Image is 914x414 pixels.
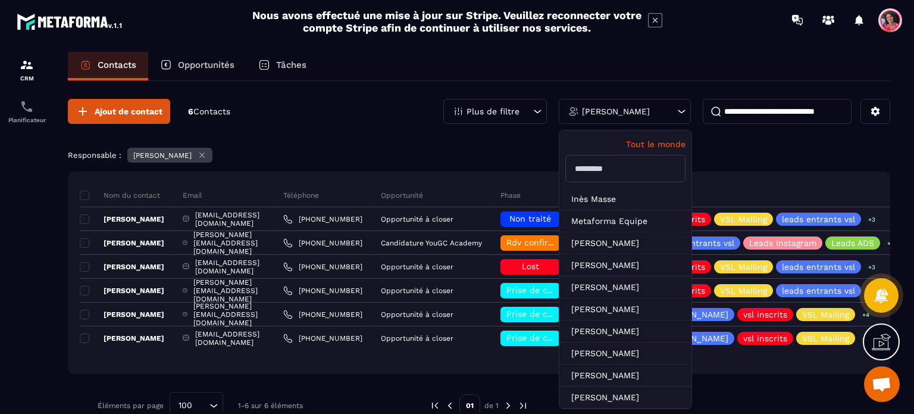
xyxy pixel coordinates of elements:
p: Opportunité à closer [381,310,453,319]
p: Tout le monde [565,139,685,149]
button: Ajout de contact [68,99,170,124]
input: Search for option [196,399,206,412]
p: Plus de filtre [467,107,519,116]
p: Leads ADS [831,239,874,247]
p: [PERSON_NAME] [80,334,164,343]
p: Opportunités [178,60,234,70]
p: [PERSON_NAME] [80,238,164,248]
a: [PHONE_NUMBER] [283,334,362,343]
span: Lost [522,262,539,271]
img: logo [17,11,124,32]
p: +5 [858,332,874,345]
p: leads entrants vsl [782,215,855,223]
a: Contacts [68,52,148,80]
p: leads entrants vsl [661,239,734,247]
li: [PERSON_NAME] [559,276,691,298]
p: Candidature YouGC Academy [381,239,482,247]
a: schedulerschedulerPlanificateur [3,91,51,132]
span: Prise de contact effectuée [506,333,616,343]
img: next [503,400,514,411]
p: de 1 [484,401,499,410]
p: Opportunité [381,191,423,200]
span: Rdv confirmé ✅ [506,238,574,247]
p: Opportunité à closer [381,263,453,271]
li: Metaforma Equipe [559,210,691,232]
a: Ouvrir le chat [864,366,900,402]
p: Contacts [98,60,136,70]
p: [PERSON_NAME] [582,107,650,116]
a: [PHONE_NUMBER] [283,310,362,319]
li: [PERSON_NAME] [559,387,691,409]
p: Opportunité à closer [381,215,453,223]
p: +4 [858,309,874,321]
p: [PERSON_NAME] [80,214,164,224]
h2: Nous avons effectué une mise à jour sur Stripe. Veuillez reconnecter votre compte Stripe afin de ... [252,9,642,34]
p: 1-6 sur 6 éléments [238,401,303,410]
p: Nom du contact [80,191,160,200]
a: [PHONE_NUMBER] [283,238,362,248]
span: Contacts [193,107,230,116]
img: next [518,400,528,411]
li: [PERSON_NAME] [559,298,691,320]
p: CRM [3,75,51,82]
img: prev [430,400,440,411]
p: Téléphone [283,191,319,200]
p: Phase [500,191,521,200]
a: Tâches [246,52,318,80]
li: [PERSON_NAME] [559,232,691,254]
p: [DOMAIN_NAME] [661,334,728,343]
p: vsl inscrits [743,334,787,343]
p: [PERSON_NAME] [133,151,192,160]
span: Non traité [509,214,551,223]
li: Inès Masse [559,188,691,210]
p: VSL Mailing [802,310,849,319]
a: [PHONE_NUMBER] [283,214,362,224]
p: Planificateur [3,117,51,123]
p: VSL Mailing [720,215,767,223]
span: Prise de contact effectuée [506,309,616,319]
p: [DOMAIN_NAME] [661,310,728,319]
p: +3 [864,213,879,226]
span: Prise de contact effectuée [506,285,616,295]
p: vsl inscrits [743,310,787,319]
p: Leads Instagram [749,239,816,247]
img: scheduler [20,99,34,114]
span: Ajout de contact [95,105,162,117]
img: prev [445,400,455,411]
p: Tâches [276,60,306,70]
p: 6 [188,106,230,117]
a: formationformationCRM [3,49,51,91]
p: +3 [864,261,879,273]
p: VSL Mailing [720,263,767,271]
li: [PERSON_NAME] [559,343,691,365]
p: [PERSON_NAME] [80,310,164,319]
p: Opportunité à closer [381,287,453,295]
p: Opportunité à closer [381,334,453,343]
p: Responsable : [68,151,121,160]
a: [PHONE_NUMBER] [283,286,362,295]
li: [PERSON_NAME] [559,320,691,343]
p: [PERSON_NAME] [80,286,164,295]
span: 100 [174,399,196,412]
p: +1 [883,237,897,250]
p: VSL Mailing [802,334,849,343]
li: [PERSON_NAME] [559,365,691,387]
p: leads entrants vsl [782,263,855,271]
img: formation [20,58,34,72]
p: VSL Mailing [720,287,767,295]
a: Opportunités [148,52,246,80]
p: Éléments par page [98,401,164,410]
li: [PERSON_NAME] [559,254,691,276]
a: [PHONE_NUMBER] [283,262,362,272]
p: leads entrants vsl [782,287,855,295]
p: Email [183,191,202,200]
p: [PERSON_NAME] [80,262,164,272]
